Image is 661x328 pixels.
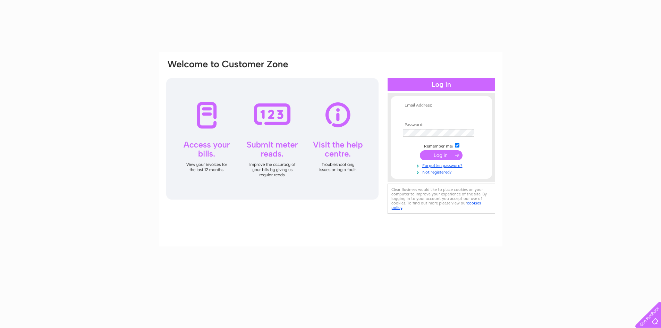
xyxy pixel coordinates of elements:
[401,103,482,108] th: Email Address:
[403,168,482,175] a: Not registered?
[403,162,482,168] a: Forgotten password?
[401,123,482,127] th: Password:
[388,184,495,214] div: Clear Business would like to place cookies on your computer to improve your experience of the sit...
[420,150,463,160] input: Submit
[401,142,482,149] td: Remember me?
[391,201,481,210] a: cookies policy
